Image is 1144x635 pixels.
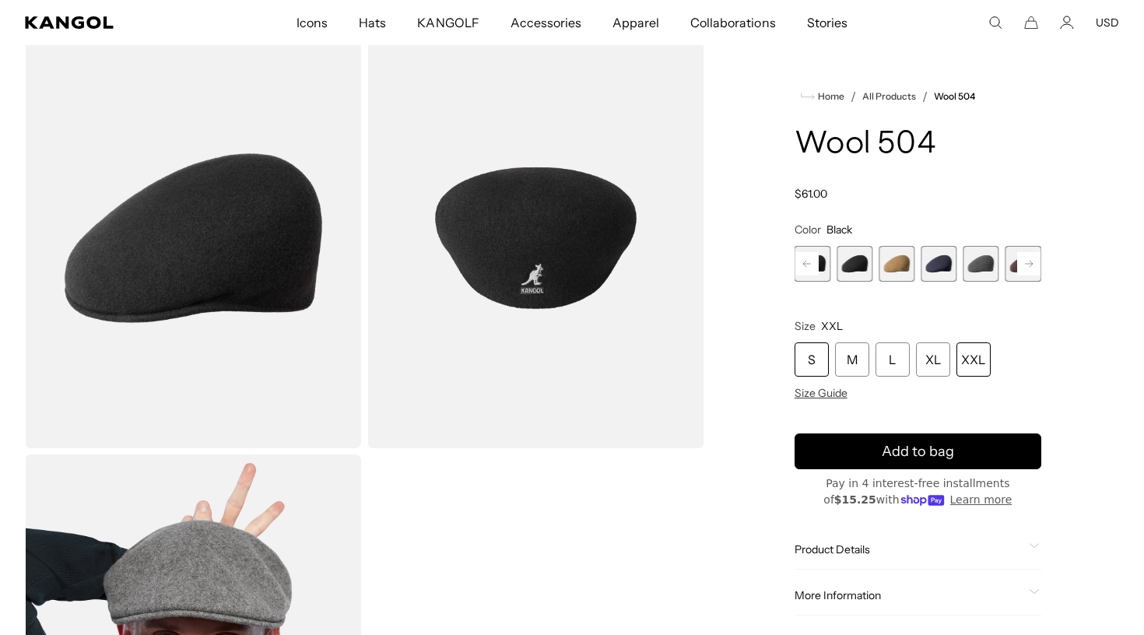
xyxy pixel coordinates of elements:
[1005,246,1041,282] label: Espresso
[879,246,914,282] div: 11 of 21
[934,91,975,102] a: Wool 504
[1060,16,1074,30] a: Account
[795,223,821,237] span: Color
[837,246,872,282] label: Black/Gold
[956,342,991,377] div: XXL
[1005,246,1041,282] div: 14 of 21
[1096,16,1119,30] button: USD
[862,91,916,102] a: All Products
[795,246,830,282] div: 9 of 21
[1024,16,1038,30] button: Cart
[815,91,844,102] span: Home
[795,433,1041,469] button: Add to bag
[844,87,856,106] li: /
[367,28,704,448] img: color-black
[795,128,1041,162] h1: Wool 504
[795,342,829,377] div: S
[25,28,361,448] img: color-black
[879,246,914,282] label: Camel
[795,386,847,400] span: Size Guide
[921,246,956,282] div: 12 of 21
[882,441,954,462] span: Add to bag
[835,342,869,377] div: M
[921,246,956,282] label: Dark Blue
[876,342,910,377] div: L
[795,87,1041,106] nav: breadcrumbs
[963,246,999,282] label: Dark Flannel
[826,223,852,237] span: Black
[916,342,950,377] div: XL
[837,246,872,282] div: 10 of 21
[795,319,816,333] span: Size
[795,588,1023,602] span: More Information
[795,542,1023,556] span: Product Details
[795,187,827,201] span: $61.00
[25,16,195,29] a: Kangol
[916,87,928,106] li: /
[988,16,1002,30] summary: Search here
[821,319,843,333] span: XXL
[795,246,830,282] label: Black
[801,89,844,103] a: Home
[963,246,999,282] div: 13 of 21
